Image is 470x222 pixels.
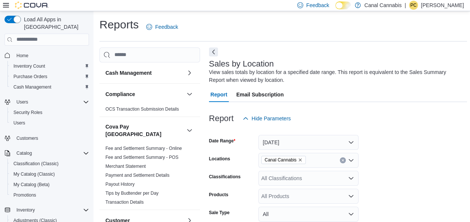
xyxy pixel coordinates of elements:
[405,1,406,10] p: |
[16,150,32,156] span: Catalog
[16,99,28,105] span: Users
[7,61,92,71] button: Inventory Count
[209,138,236,144] label: Date Range
[105,146,182,151] a: Fee and Settlement Summary - Online
[105,182,135,187] a: Payout History
[143,19,181,34] a: Feedback
[348,175,354,181] button: Open list of options
[13,98,31,107] button: Users
[10,118,89,127] span: Users
[348,157,354,163] button: Open list of options
[209,156,230,162] label: Locations
[7,179,92,190] button: My Catalog (Beta)
[13,51,31,60] a: Home
[1,205,92,215] button: Inventory
[209,192,228,198] label: Products
[105,155,178,160] a: Fee and Settlement Summary - POS
[240,111,294,126] button: Hide Parameters
[258,135,359,150] button: [DATE]
[340,157,346,163] button: Clear input
[10,191,39,200] a: Promotions
[13,192,36,198] span: Promotions
[265,156,297,164] span: Canal Cannabis
[13,206,89,215] span: Inventory
[13,182,50,188] span: My Catalog (Beta)
[185,90,194,99] button: Compliance
[7,71,92,82] button: Purchase Orders
[10,180,89,189] span: My Catalog (Beta)
[10,118,28,127] a: Users
[99,144,200,210] div: Cova Pay [GEOGRAPHIC_DATA]
[209,174,241,180] label: Classifications
[13,63,45,69] span: Inventory Count
[105,123,184,138] button: Cova Pay [GEOGRAPHIC_DATA]
[7,82,92,92] button: Cash Management
[10,170,58,179] a: My Catalog (Classic)
[105,154,178,160] span: Fee and Settlement Summary - POS
[10,159,89,168] span: Classification (Classic)
[13,84,51,90] span: Cash Management
[211,87,227,102] span: Report
[105,90,184,98] button: Compliance
[1,148,92,158] button: Catalog
[105,107,179,112] a: OCS Transaction Submission Details
[365,1,402,10] p: Canal Cannabis
[209,114,234,123] h3: Report
[10,72,89,81] span: Purchase Orders
[105,191,159,196] a: Tips by Budtender per Day
[13,161,59,167] span: Classification (Classic)
[252,115,291,122] span: Hide Parameters
[15,1,49,9] img: Cova
[99,17,139,32] h1: Reports
[105,199,144,205] span: Transaction Details
[185,68,194,77] button: Cash Management
[298,158,302,162] button: Remove Canal Cannabis from selection in this group
[13,149,35,158] button: Catalog
[105,190,159,196] span: Tips by Budtender per Day
[236,87,284,102] span: Email Subscription
[105,163,146,169] span: Merchant Statement
[409,1,418,10] div: Patrick Ciantar
[10,180,53,189] a: My Catalog (Beta)
[13,133,89,143] span: Customers
[13,110,42,115] span: Security Roles
[105,69,184,77] button: Cash Management
[13,98,89,107] span: Users
[13,51,89,60] span: Home
[10,83,89,92] span: Cash Management
[105,69,152,77] h3: Cash Management
[16,53,28,59] span: Home
[13,149,89,158] span: Catalog
[13,74,47,80] span: Purchase Orders
[99,105,200,117] div: Compliance
[1,50,92,61] button: Home
[10,62,48,71] a: Inventory Count
[209,59,274,68] h3: Sales by Location
[10,83,54,92] a: Cash Management
[13,206,38,215] button: Inventory
[105,181,135,187] span: Payout History
[105,164,146,169] a: Merchant Statement
[1,133,92,144] button: Customers
[13,120,25,126] span: Users
[335,1,351,9] input: Dark Mode
[16,207,35,213] span: Inventory
[10,108,45,117] a: Security Roles
[7,107,92,118] button: Security Roles
[348,193,354,199] button: Open list of options
[7,190,92,200] button: Promotions
[209,47,218,56] button: Next
[1,97,92,107] button: Users
[10,170,89,179] span: My Catalog (Classic)
[13,171,55,177] span: My Catalog (Classic)
[105,90,135,98] h3: Compliance
[261,156,306,164] span: Canal Cannabis
[185,126,194,135] button: Cova Pay [GEOGRAPHIC_DATA]
[16,135,38,141] span: Customers
[10,191,89,200] span: Promotions
[10,108,89,117] span: Security Roles
[105,106,179,112] span: OCS Transaction Submission Details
